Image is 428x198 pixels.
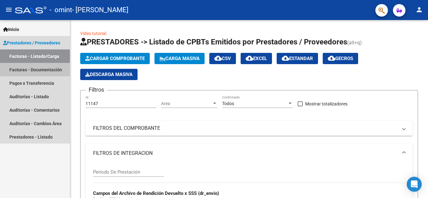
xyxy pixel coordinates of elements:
[305,100,347,108] span: Mostrar totalizadores
[93,125,398,132] mat-panel-title: FILTROS DEL COMPROBANTE
[93,150,398,157] mat-panel-title: FILTROS DE INTEGRACION
[80,31,106,36] a: Video tutorial
[347,40,362,46] span: (alt+q)
[209,53,236,64] button: CSV
[80,69,138,80] app-download-masive: Descarga masiva de comprobantes (adjuntos)
[214,56,231,61] span: CSV
[159,56,200,61] span: Carga Masiva
[93,190,219,196] strong: Campos del Archivo de Rendición Devuelto x SSS (dr_envio)
[86,85,107,94] h3: Filtros
[86,143,413,163] mat-expansion-panel-header: FILTROS DE INTEGRACION
[3,39,60,46] span: Prestadores / Proveedores
[407,177,422,192] div: Open Intercom Messenger
[80,38,347,46] span: PRESTADORES -> Listado de CPBTs Emitidos por Prestadores / Proveedores
[241,53,272,64] button: EXCEL
[328,56,353,61] span: Gecros
[161,101,212,106] span: Area
[282,56,313,61] span: Estandar
[222,101,234,106] span: Todos
[5,6,13,13] mat-icon: menu
[86,121,413,136] mat-expansion-panel-header: FILTROS DEL COMPROBANTE
[282,54,289,62] mat-icon: cloud_download
[214,54,222,62] mat-icon: cloud_download
[246,56,267,61] span: EXCEL
[72,3,128,17] span: - [PERSON_NAME]
[50,3,72,17] span: - omint
[85,72,133,77] span: Descarga Masiva
[328,54,335,62] mat-icon: cloud_download
[323,53,358,64] button: Gecros
[3,26,19,33] span: Inicio
[80,53,150,64] button: Cargar Comprobante
[246,54,253,62] mat-icon: cloud_download
[415,6,423,13] mat-icon: person
[85,56,145,61] span: Cargar Comprobante
[80,69,138,80] button: Descarga Masiva
[277,53,318,64] button: Estandar
[154,53,205,64] button: Carga Masiva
